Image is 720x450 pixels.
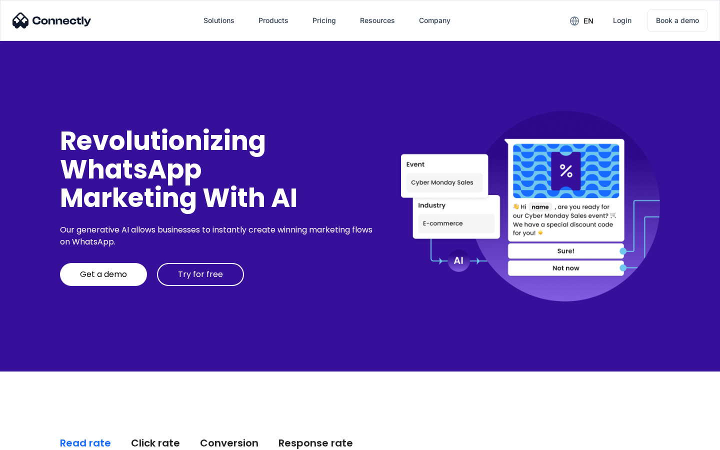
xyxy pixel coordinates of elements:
div: Resources [360,13,395,27]
div: Products [258,13,288,27]
div: Pricing [312,13,336,27]
div: Conversion [200,436,258,450]
a: Get a demo [60,263,147,286]
img: Connectly Logo [12,12,91,28]
div: Login [613,13,631,27]
div: Revolutionizing WhatsApp Marketing With AI [60,126,376,212]
div: Solutions [203,13,234,27]
a: Book a demo [647,9,707,32]
a: Pricing [304,8,344,32]
div: Get a demo [80,269,127,279]
div: Response rate [278,436,353,450]
div: Company [419,13,450,27]
a: Login [605,8,639,32]
div: Click rate [131,436,180,450]
div: Read rate [60,436,111,450]
a: Try for free [157,263,244,286]
div: en [583,14,593,28]
div: Our generative AI allows businesses to instantly create winning marketing flows on WhatsApp. [60,224,376,248]
div: Try for free [178,269,223,279]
